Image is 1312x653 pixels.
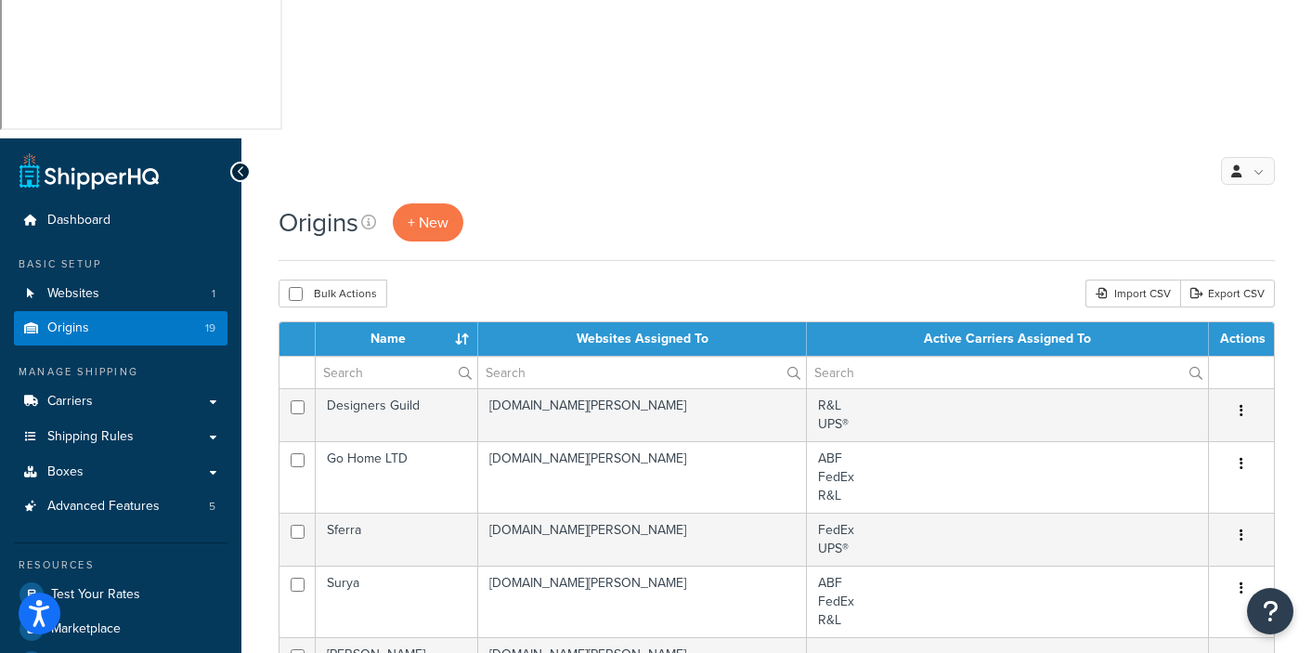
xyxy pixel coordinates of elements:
[1180,280,1275,307] a: Export CSV
[51,621,121,637] span: Marketplace
[47,394,93,410] span: Carriers
[807,357,1208,388] input: Search
[47,286,99,302] span: Websites
[316,566,478,637] td: Surya
[205,320,215,336] span: 19
[14,557,227,573] div: Resources
[14,490,227,524] a: Advanced Features 5
[14,455,227,490] a: Boxes
[279,204,358,241] h1: Origins
[1085,280,1180,307] div: Import CSV
[478,566,808,637] td: [DOMAIN_NAME][PERSON_NAME]
[14,256,227,272] div: Basic Setup
[14,490,227,524] li: Advanced Features
[47,464,84,480] span: Boxes
[408,212,448,233] span: + New
[47,320,89,336] span: Origins
[807,513,1209,566] td: FedEx UPS®
[14,203,227,238] a: Dashboard
[47,429,134,445] span: Shipping Rules
[478,357,807,388] input: Search
[316,388,478,441] td: Designers Guild
[478,441,808,513] td: [DOMAIN_NAME][PERSON_NAME]
[14,311,227,346] a: Origins 19
[14,385,227,419] a: Carriers
[14,420,227,454] a: Shipping Rules
[14,277,227,311] li: Websites
[807,388,1209,441] td: R&L UPS®
[14,311,227,346] li: Origins
[1209,322,1274,356] th: Actions
[807,322,1209,356] th: Active Carriers Assigned To
[316,357,477,388] input: Search
[212,286,215,302] span: 1
[316,322,478,356] th: Name : activate to sort column ascending
[478,388,808,441] td: [DOMAIN_NAME][PERSON_NAME]
[47,213,110,229] span: Dashboard
[478,513,808,566] td: [DOMAIN_NAME][PERSON_NAME]
[807,441,1209,513] td: ABF FedEx R&L
[51,587,140,603] span: Test Your Rates
[209,499,215,515] span: 5
[807,566,1209,637] td: ABF FedEx R&L
[14,578,227,611] a: Test Your Rates
[14,364,227,380] div: Manage Shipping
[47,499,160,515] span: Advanced Features
[1247,588,1293,634] button: Open Resource Center
[14,277,227,311] a: Websites 1
[478,322,808,356] th: Websites Assigned To
[279,280,387,307] button: Bulk Actions
[316,441,478,513] td: Go Home LTD
[393,203,463,242] a: + New
[14,612,227,646] a: Marketplace
[19,152,159,189] a: ShipperHQ Home
[316,513,478,566] td: Sferra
